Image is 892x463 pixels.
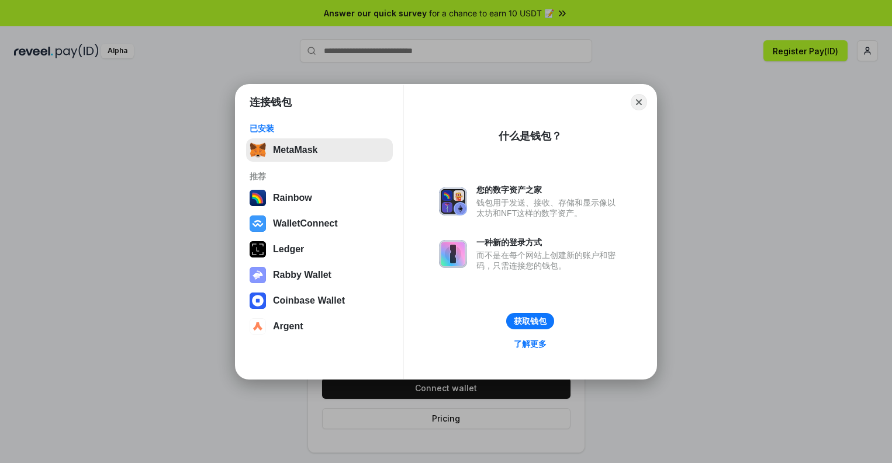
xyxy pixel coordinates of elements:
div: 已安装 [250,123,389,134]
div: Rainbow [273,193,312,203]
img: svg+xml,%3Csvg%20xmlns%3D%22http%3A%2F%2Fwww.w3.org%2F2000%2Fsvg%22%20fill%3D%22none%22%20viewBox... [439,240,467,268]
button: Coinbase Wallet [246,289,393,312]
button: MetaMask [246,138,393,162]
div: Argent [273,321,303,332]
div: 一种新的登录方式 [476,237,621,248]
div: 您的数字资产之家 [476,184,621,195]
div: MetaMask [273,145,317,155]
img: svg+xml,%3Csvg%20xmlns%3D%22http%3A%2F%2Fwww.w3.org%2F2000%2Fsvg%22%20fill%3D%22none%22%20viewBox... [439,187,467,215]
button: 获取钱包 [506,313,554,329]
div: 而不是在每个网站上创建新的账户和密码，只需连接您的钱包。 [476,250,621,271]
img: svg+xml,%3Csvg%20xmlns%3D%22http%3A%2F%2Fwww.w3.org%2F2000%2Fsvg%22%20width%3D%2228%22%20height%3... [250,241,266,257]
div: Ledger [273,244,304,255]
div: 什么是钱包？ [499,129,562,143]
button: Rabby Wallet [246,263,393,287]
img: svg+xml,%3Csvg%20width%3D%2228%22%20height%3D%2228%22%20viewBox%3D%220%200%2028%2028%22%20fill%3D... [250,293,266,309]
div: Coinbase Wallet [273,295,345,306]
button: Close [631,94,647,110]
img: svg+xml,%3Csvg%20fill%3D%22none%22%20height%3D%2233%22%20viewBox%3D%220%200%2035%2033%22%20width%... [250,142,266,158]
div: 钱包用于发送、接收、存储和显示像以太坊和NFT这样的数字资产。 [476,197,621,218]
button: Rainbow [246,186,393,210]
div: 推荐 [250,171,389,182]
h1: 连接钱包 [250,95,292,109]
div: Rabby Wallet [273,270,331,280]
div: 了解更多 [514,339,547,349]
button: Ledger [246,238,393,261]
img: svg+xml,%3Csvg%20width%3D%2228%22%20height%3D%2228%22%20viewBox%3D%220%200%2028%2028%22%20fill%3D... [250,318,266,335]
div: 获取钱包 [514,316,547,326]
img: svg+xml,%3Csvg%20xmlns%3D%22http%3A%2F%2Fwww.w3.org%2F2000%2Fsvg%22%20fill%3D%22none%22%20viewBox... [250,267,266,283]
button: WalletConnect [246,212,393,235]
button: Argent [246,315,393,338]
div: WalletConnect [273,218,338,229]
a: 了解更多 [507,336,554,351]
img: svg+xml,%3Csvg%20width%3D%22120%22%20height%3D%22120%22%20viewBox%3D%220%200%20120%20120%22%20fil... [250,190,266,206]
img: svg+xml,%3Csvg%20width%3D%2228%22%20height%3D%2228%22%20viewBox%3D%220%200%2028%2028%22%20fill%3D... [250,215,266,232]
